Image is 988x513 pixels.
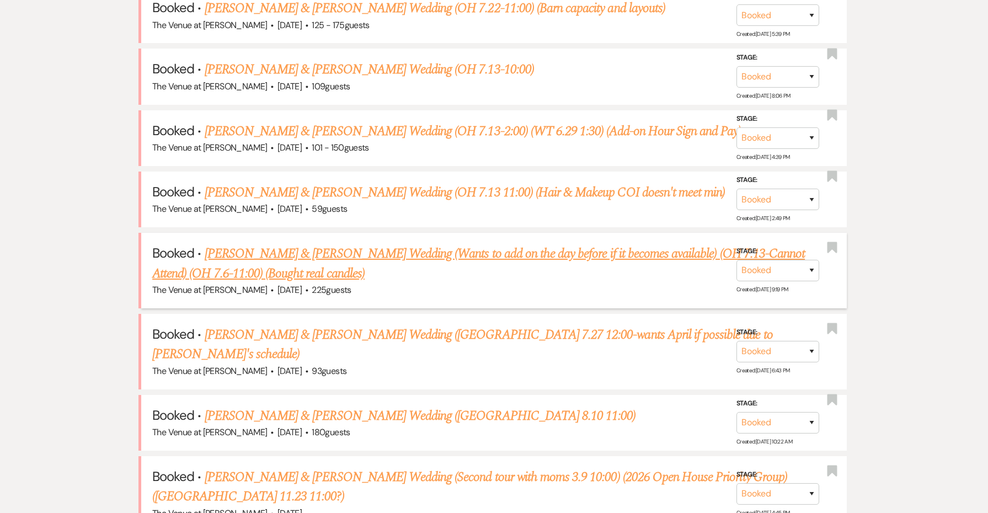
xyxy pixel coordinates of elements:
span: [DATE] [277,19,302,31]
span: The Venue at [PERSON_NAME] [152,19,267,31]
span: The Venue at [PERSON_NAME] [152,365,267,377]
span: Booked [152,183,194,200]
span: The Venue at [PERSON_NAME] [152,142,267,153]
span: 93 guests [312,365,346,377]
span: 225 guests [312,284,351,296]
span: Created: [DATE] 10:22 AM [736,438,792,445]
span: [DATE] [277,365,302,377]
a: [PERSON_NAME] & [PERSON_NAME] Wedding ([GEOGRAPHIC_DATA] 8.10 11:00) [205,406,636,426]
a: [PERSON_NAME] & [PERSON_NAME] Wedding (OH 7.13 11:00) (Hair & Makeup COI doesn't meet min) [205,183,725,202]
a: [PERSON_NAME] & [PERSON_NAME] Wedding (Wants to add on the day before if it becomes available) (O... [152,244,805,284]
span: 125 - 175 guests [312,19,369,31]
span: Created: [DATE] 6:43 PM [736,367,790,374]
span: The Venue at [PERSON_NAME] [152,426,267,438]
label: Stage: [736,174,819,186]
span: [DATE] [277,426,302,438]
label: Stage: [736,398,819,410]
span: [DATE] [277,142,302,153]
span: Booked [152,468,194,485]
span: Booked [152,244,194,261]
span: Booked [152,122,194,139]
label: Stage: [736,327,819,339]
a: [PERSON_NAME] & [PERSON_NAME] Wedding (Second tour with moms 3.9 10:00) (2026 Open House Priority... [152,467,787,507]
span: 109 guests [312,81,350,92]
span: Created: [DATE] 4:39 PM [736,153,790,161]
span: The Venue at [PERSON_NAME] [152,203,267,215]
a: [PERSON_NAME] & [PERSON_NAME] Wedding ([GEOGRAPHIC_DATA] 7.27 12:00-wants April if possible due t... [152,325,773,365]
a: [PERSON_NAME] & [PERSON_NAME] Wedding (OH 7.13-10:00) [205,60,534,79]
span: [DATE] [277,284,302,296]
a: [PERSON_NAME] & [PERSON_NAME] Wedding (OH 7.13-2:00) (WT 6.29 1:30) (Add-on Hour Sign and Pay) [205,121,741,141]
span: 59 guests [312,203,347,215]
label: Stage: [736,52,819,64]
span: Created: [DATE] 2:49 PM [736,215,790,222]
span: Booked [152,60,194,77]
label: Stage: [736,469,819,481]
span: Created: [DATE] 5:39 PM [736,30,790,38]
span: [DATE] [277,203,302,215]
span: Created: [DATE] 8:06 PM [736,92,791,99]
span: 180 guests [312,426,350,438]
span: Booked [152,407,194,424]
span: 101 - 150 guests [312,142,369,153]
label: Stage: [736,245,819,258]
span: [DATE] [277,81,302,92]
span: The Venue at [PERSON_NAME] [152,284,267,296]
label: Stage: [736,113,819,125]
span: The Venue at [PERSON_NAME] [152,81,267,92]
span: Booked [152,325,194,343]
span: Created: [DATE] 9:19 PM [736,286,788,293]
